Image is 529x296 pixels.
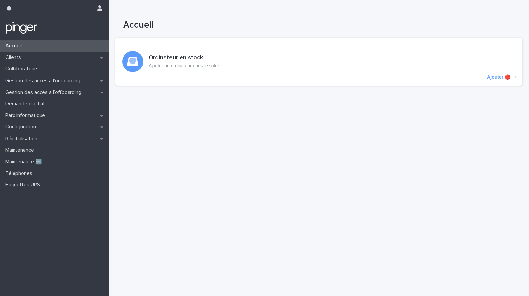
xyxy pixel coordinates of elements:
[149,63,220,68] p: Ajouter un ordinateur dans le sotck
[3,112,50,119] p: Parc informatique
[3,124,41,130] p: Configuration
[149,54,220,62] h3: Ordinateur en stock
[3,147,39,153] p: Maintenance
[3,66,44,72] p: Collaborateurs
[3,101,50,107] p: Demande d'achat
[3,159,47,165] p: Maintenance 🆕
[487,74,510,80] p: Ajouter ⛔️
[3,136,42,142] p: Réinitialisation
[3,78,86,84] p: Gestion des accès à l’onboarding
[3,182,45,188] p: Étiquettes UPS
[3,54,26,61] p: Clients
[123,20,444,31] h1: Accueil
[3,89,87,95] p: Gestion des accès à l’offboarding
[5,21,37,35] img: mTgBEunGTSyRkCgitkcU
[115,38,522,86] a: Ajouter ⛔️
[3,43,27,49] p: Accueil
[3,170,38,176] p: Téléphones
